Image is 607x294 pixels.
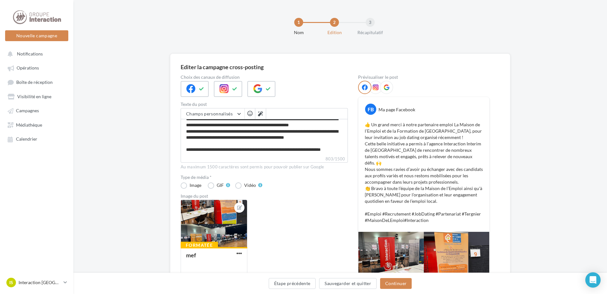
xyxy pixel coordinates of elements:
button: Sauvegarder et quitter [319,278,377,289]
button: Notifications [4,48,67,59]
div: GIF [217,183,224,187]
div: Nom [278,29,319,36]
a: Visibilité en ligne [4,91,70,102]
span: Notifications [17,51,43,56]
div: FB [365,104,376,115]
span: IS [9,279,13,286]
div: 2 [330,18,339,27]
button: Continuer [380,278,412,289]
div: Au maximum 1500 caractères sont permis pour pouvoir publier sur Google [181,164,348,170]
div: Formatée [181,242,218,249]
span: Boîte de réception [16,79,53,85]
a: Calendrier [4,133,70,144]
button: Nouvelle campagne [5,30,68,41]
span: Opérations [17,65,39,71]
div: Open Intercom Messenger [585,272,601,288]
span: Campagnes [16,108,39,114]
label: Texte du post [181,102,348,107]
div: Editer la campagne cross-posting [181,64,264,70]
p: 👍 Un grand merci à notre partenaire emploi La Maison de l’Emploi et de la Formation de [GEOGRAPHI... [365,121,483,224]
div: Image du post [181,194,348,198]
a: Opérations [4,62,70,73]
a: Médiathèque [4,119,70,130]
label: Choix des canaux de diffusion [181,75,348,79]
span: Champs personnalisés [186,111,233,116]
button: Champs personnalisés [181,108,244,119]
button: Étape précédente [269,278,316,289]
a: Boîte de réception [4,76,70,88]
div: Vidéo [244,183,256,187]
span: Médiathèque [16,122,42,128]
div: 1 [294,18,303,27]
div: Ma page Facebook [378,107,415,113]
span: Calendrier [16,136,37,142]
a: IS Interaction [GEOGRAPHIC_DATA] [5,276,68,289]
div: Récapitulatif [350,29,391,36]
div: Edition [314,29,355,36]
div: 3 [366,18,375,27]
span: Visibilité en ligne [17,94,51,99]
label: Type de média * [181,175,348,180]
div: mef [186,252,196,259]
div: Prévisualiser le post [358,75,490,79]
a: Campagnes [4,105,70,116]
label: 803/1500 [181,156,348,163]
p: Interaction [GEOGRAPHIC_DATA] [19,279,61,286]
div: Image [190,183,201,187]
